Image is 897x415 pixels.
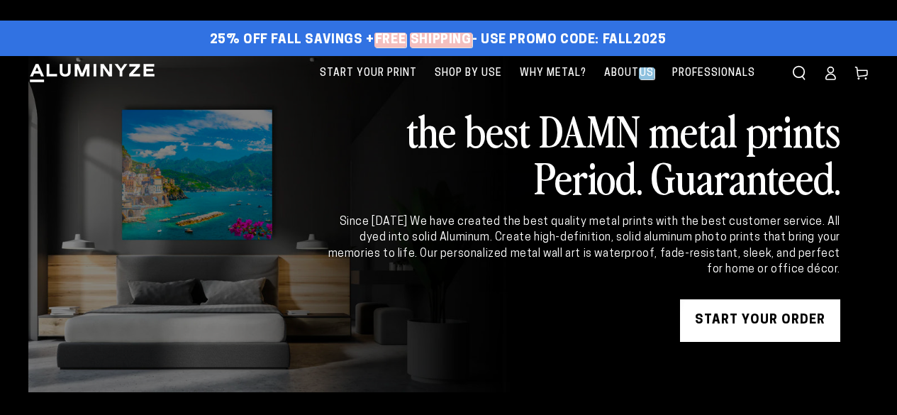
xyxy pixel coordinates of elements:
div: Since [DATE] We have created the best quality metal prints with the best customer service. All dy... [325,214,840,278]
em: Us [639,67,654,79]
span: Start Your Print [320,65,417,82]
em: Free [374,33,406,48]
a: START YOUR Order [680,299,840,342]
img: Aluminyze [28,62,156,84]
a: Shop By Use [428,56,509,91]
span: Why Metal? [520,65,586,82]
em: Shipping [410,33,472,48]
span: About [604,65,654,82]
summary: Search our site [784,57,815,89]
span: Shop By Use [435,65,502,82]
a: Professionals [665,56,762,91]
a: Why Metal? [513,56,594,91]
span: 25% off FALL Savings + - Use Promo Code: FALL2025 [210,33,667,48]
span: Professionals [672,65,755,82]
a: AboutUs [597,56,662,91]
h2: the best DAMN metal prints Period. Guaranteed. [325,106,840,200]
a: Start Your Print [313,56,424,91]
